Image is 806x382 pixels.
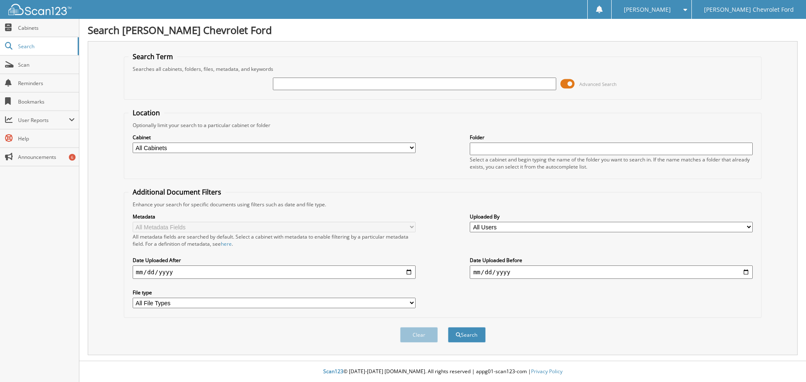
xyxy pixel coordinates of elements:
div: Enhance your search for specific documents using filters such as date and file type. [128,201,757,208]
label: Metadata [133,213,416,220]
div: 6 [69,154,76,161]
div: Searches all cabinets, folders, files, metadata, and keywords [128,65,757,73]
label: Date Uploaded After [133,257,416,264]
legend: Additional Document Filters [128,187,225,197]
button: Search [448,327,486,343]
h1: Search [PERSON_NAME] Chevrolet Ford [88,23,798,37]
label: Uploaded By [470,213,753,220]
legend: Search Term [128,52,177,61]
span: User Reports [18,117,69,124]
span: Scan [18,61,75,68]
iframe: Chat Widget [764,342,806,382]
span: [PERSON_NAME] Chevrolet Ford [704,7,794,12]
div: Select a cabinet and begin typing the name of the folder you want to search in. If the name match... [470,156,753,170]
input: start [133,265,416,279]
a: here [221,240,232,247]
span: Search [18,43,73,50]
img: scan123-logo-white.svg [8,4,71,15]
a: Privacy Policy [531,368,563,375]
span: Reminders [18,80,75,87]
div: Optionally limit your search to a particular cabinet or folder [128,122,757,129]
span: [PERSON_NAME] [624,7,671,12]
div: © [DATE]-[DATE] [DOMAIN_NAME]. All rights reserved | appg01-scan123-com | [79,361,806,382]
span: Cabinets [18,24,75,31]
input: end [470,265,753,279]
span: Help [18,135,75,142]
span: Bookmarks [18,98,75,105]
label: File type [133,289,416,296]
label: Cabinet [133,134,416,141]
span: Scan123 [323,368,343,375]
div: All metadata fields are searched by default. Select a cabinet with metadata to enable filtering b... [133,233,416,247]
label: Folder [470,134,753,141]
label: Date Uploaded Before [470,257,753,264]
button: Clear [400,327,438,343]
span: Announcements [18,153,75,161]
legend: Location [128,108,164,117]
span: Advanced Search [579,81,617,87]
